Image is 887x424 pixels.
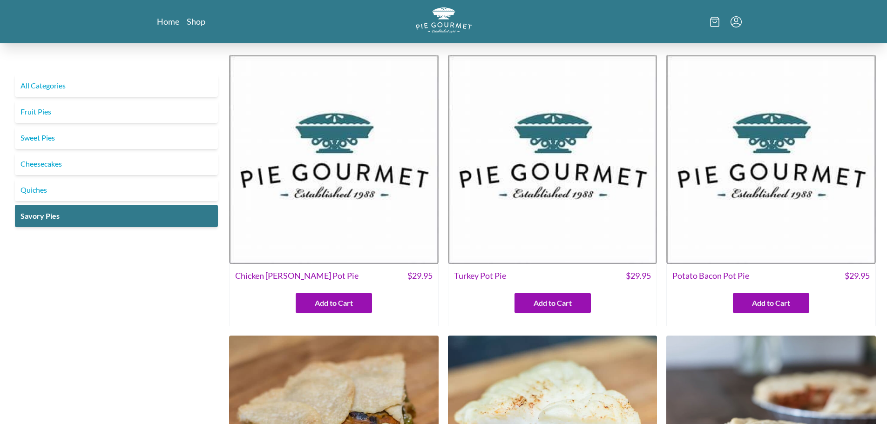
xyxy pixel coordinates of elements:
button: Add to Cart [515,293,591,313]
span: Add to Cart [315,297,353,309]
a: Savory Pies [15,205,218,227]
a: Sweet Pies [15,127,218,149]
img: Chicken Curry Pot Pie [229,54,439,264]
a: Fruit Pies [15,101,218,123]
a: Logo [416,7,472,36]
span: $ 29.95 [407,269,433,282]
button: Add to Cart [296,293,372,313]
span: $ 29.95 [626,269,651,282]
span: $ 29.95 [845,269,870,282]
button: Add to Cart [733,293,809,313]
span: Add to Cart [752,297,790,309]
a: Home [157,16,179,27]
a: Cheesecakes [15,153,218,175]
a: All Categories [15,74,218,97]
a: Shop [187,16,205,27]
img: logo [416,7,472,33]
img: Turkey Pot Pie [448,54,657,264]
span: Add to Cart [534,297,572,309]
span: Potato Bacon Pot Pie [672,269,749,282]
span: Chicken [PERSON_NAME] Pot Pie [235,269,359,282]
button: Menu [731,16,742,27]
img: Potato Bacon Pot Pie [666,54,876,264]
span: Turkey Pot Pie [454,269,506,282]
a: Quiches [15,179,218,201]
